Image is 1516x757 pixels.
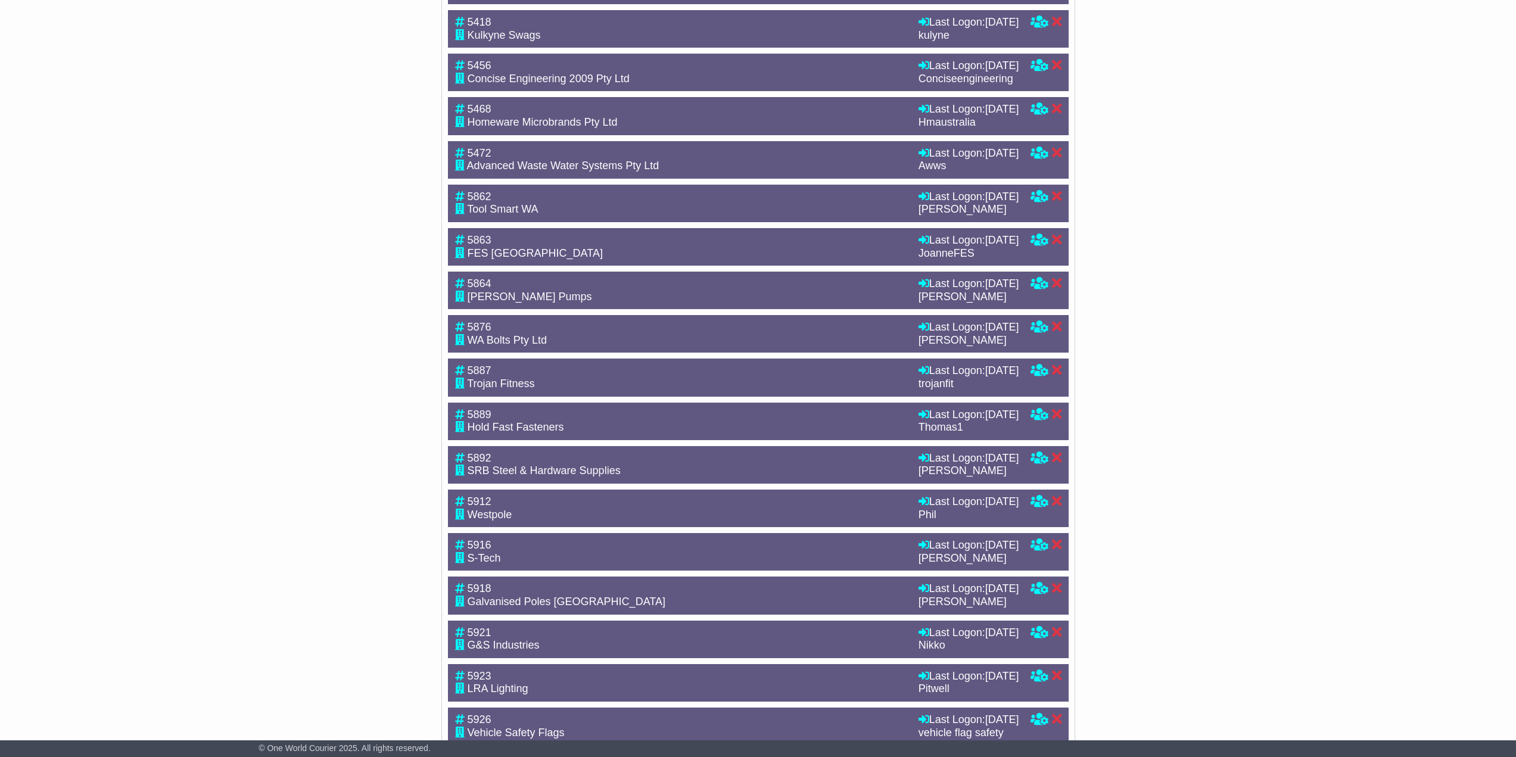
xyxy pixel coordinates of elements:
[919,60,1019,73] div: Last Logon:
[919,234,1019,247] div: Last Logon:
[919,714,1019,727] div: Last Logon:
[919,203,1019,216] div: [PERSON_NAME]
[919,552,1019,565] div: [PERSON_NAME]
[919,321,1019,334] div: Last Logon:
[468,509,512,521] span: Westpole
[919,291,1019,304] div: [PERSON_NAME]
[919,539,1019,552] div: Last Logon:
[985,191,1019,203] span: [DATE]
[919,421,1019,434] div: Thomas1
[985,496,1019,507] span: [DATE]
[468,421,564,433] span: Hold Fast Fasteners
[468,683,528,694] span: LRA Lighting
[919,73,1019,86] div: Conciseengineering
[919,509,1019,522] div: Phil
[468,714,491,725] span: 5926
[468,596,665,608] span: Galvanised Poles [GEOGRAPHIC_DATA]
[468,409,491,420] span: 5889
[919,670,1019,683] div: Last Logon:
[919,378,1019,391] div: trojanfit
[467,160,659,172] span: Advanced Waste Water Systems Pty Ltd
[985,714,1019,725] span: [DATE]
[468,73,630,85] span: Concise Engineering 2009 Pty Ltd
[985,409,1019,420] span: [DATE]
[919,278,1019,291] div: Last Logon:
[468,16,491,28] span: 5418
[919,452,1019,465] div: Last Logon:
[468,539,491,551] span: 5916
[467,378,534,390] span: Trojan Fitness
[468,452,491,464] span: 5892
[468,116,618,128] span: Homeware Microbrands Pty Ltd
[985,147,1019,159] span: [DATE]
[468,191,491,203] span: 5862
[468,147,491,159] span: 5472
[468,639,540,651] span: G&S Industries
[919,582,1019,596] div: Last Logon:
[985,103,1019,115] span: [DATE]
[919,160,1019,173] div: Awws
[985,234,1019,246] span: [DATE]
[919,639,1019,652] div: Nikko
[919,627,1019,640] div: Last Logon:
[919,465,1019,478] div: [PERSON_NAME]
[468,365,491,376] span: 5887
[468,727,565,739] span: Vehicle Safety Flags
[468,582,491,594] span: 5918
[919,409,1019,422] div: Last Logon:
[985,278,1019,289] span: [DATE]
[919,247,1019,260] div: JoanneFES
[919,29,1019,42] div: kulyne
[985,16,1019,28] span: [DATE]
[919,496,1019,509] div: Last Logon:
[919,116,1019,129] div: Hmaustralia
[468,29,541,41] span: Kulkyne Swags
[919,16,1019,29] div: Last Logon:
[468,247,603,259] span: FES [GEOGRAPHIC_DATA]
[919,103,1019,116] div: Last Logon:
[985,365,1019,376] span: [DATE]
[919,683,1019,696] div: Pitwell
[468,552,501,564] span: S-Tech
[985,670,1019,682] span: [DATE]
[468,103,491,115] span: 5468
[468,465,621,476] span: SRB Steel & Hardware Supplies
[468,234,491,246] span: 5863
[467,203,538,215] span: Tool Smart WA
[985,582,1019,594] span: [DATE]
[919,334,1019,347] div: [PERSON_NAME]
[468,627,491,638] span: 5921
[985,452,1019,464] span: [DATE]
[985,321,1019,333] span: [DATE]
[259,743,431,753] span: © One World Courier 2025. All rights reserved.
[985,627,1019,638] span: [DATE]
[919,727,1019,740] div: vehicle flag safety
[919,191,1019,204] div: Last Logon:
[985,539,1019,551] span: [DATE]
[919,596,1019,609] div: [PERSON_NAME]
[985,60,1019,71] span: [DATE]
[468,278,491,289] span: 5864
[468,291,592,303] span: [PERSON_NAME] Pumps
[468,496,491,507] span: 5912
[468,321,491,333] span: 5876
[468,334,547,346] span: WA Bolts Pty Ltd
[919,365,1019,378] div: Last Logon:
[468,670,491,682] span: 5923
[468,60,491,71] span: 5456
[919,147,1019,160] div: Last Logon:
